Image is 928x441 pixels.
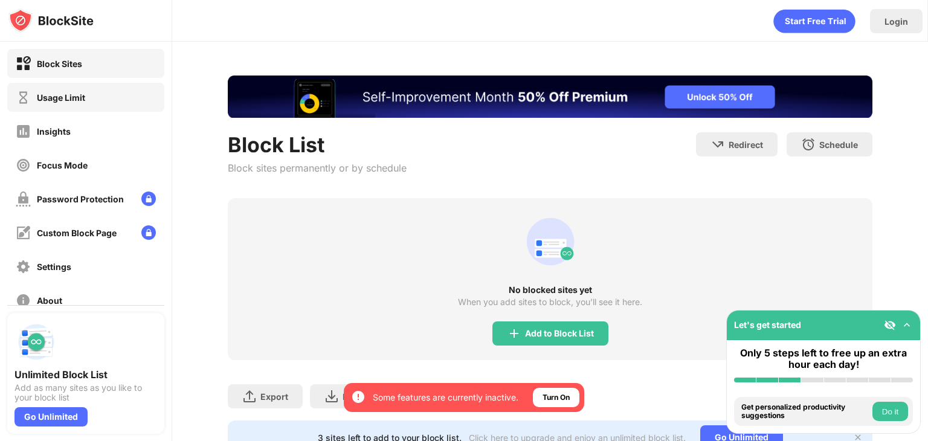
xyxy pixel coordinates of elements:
div: Block sites permanently or by schedule [228,162,407,174]
div: Block List [228,132,407,157]
div: Usage Limit [37,92,85,103]
div: Some features are currently inactive. [373,391,518,404]
button: Do it [872,402,908,421]
div: Login [884,16,908,27]
div: animation [521,213,579,271]
div: Let's get started [734,320,801,330]
img: time-usage-off.svg [16,90,31,105]
div: Custom Block Page [37,228,117,238]
div: Add to Block List [525,329,594,338]
iframe: Banner [228,76,872,118]
div: Password Protection [37,194,124,204]
img: omni-setup-toggle.svg [901,319,913,331]
div: Turn On [543,391,570,404]
div: Schedule [819,140,858,150]
img: logo-blocksite.svg [8,8,94,33]
div: Redirect [729,140,763,150]
img: insights-off.svg [16,124,31,139]
div: When you add sites to block, you’ll see it here. [458,297,642,307]
div: Get personalized productivity suggestions [741,403,869,420]
img: eye-not-visible.svg [884,319,896,331]
div: Block Sites [37,59,82,69]
div: Add as many sites as you like to your block list [14,383,157,402]
img: error-circle-white.svg [351,390,366,404]
div: About [37,295,62,306]
img: lock-menu.svg [141,192,156,206]
img: focus-off.svg [16,158,31,173]
img: lock-menu.svg [141,225,156,240]
img: password-protection-off.svg [16,192,31,207]
div: Import [343,391,370,402]
div: Settings [37,262,71,272]
img: settings-off.svg [16,259,31,274]
div: Only 5 steps left to free up an extra hour each day! [734,347,913,370]
img: push-block-list.svg [14,320,58,364]
div: animation [773,9,855,33]
img: about-off.svg [16,293,31,308]
div: Focus Mode [37,160,88,170]
div: No blocked sites yet [228,285,872,295]
div: Insights [37,126,71,137]
img: block-on.svg [16,56,31,71]
div: Export [260,391,288,402]
img: customize-block-page-off.svg [16,225,31,240]
div: Go Unlimited [14,407,88,427]
div: Unlimited Block List [14,369,157,381]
